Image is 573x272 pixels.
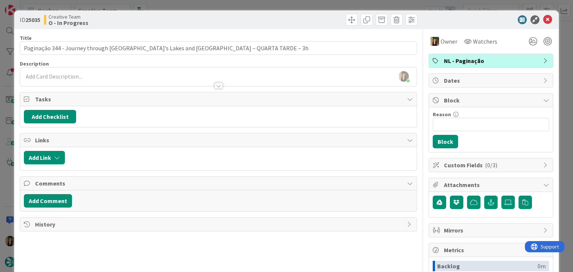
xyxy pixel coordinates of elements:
[20,60,49,67] span: Description
[444,180,539,189] span: Attachments
[473,37,497,46] span: Watchers
[35,179,403,188] span: Comments
[20,35,32,41] label: Title
[20,15,40,24] span: ID
[48,20,88,26] b: O - In Progress
[35,95,403,104] span: Tasks
[444,96,539,105] span: Block
[433,111,451,118] label: Reason
[485,161,497,169] span: ( 0/3 )
[35,220,403,229] span: History
[25,16,40,23] b: 25035
[441,37,457,46] span: Owner
[20,41,417,55] input: type card name here...
[538,261,546,271] div: 0m
[444,246,539,254] span: Metrics
[35,136,403,145] span: Links
[430,37,439,46] img: SP
[48,14,88,20] span: Creative Team
[16,1,34,10] span: Support
[444,76,539,85] span: Dates
[444,226,539,235] span: Mirrors
[444,161,539,170] span: Custom Fields
[433,135,458,148] button: Block
[24,110,76,123] button: Add Checklist
[398,71,409,82] img: C71RdmBlZ3pIy3ZfdYSH8iJ9DzqQwlfe.jpg
[444,56,539,65] span: NL - Paginação
[437,261,538,271] div: Backlog
[24,151,65,164] button: Add Link
[24,194,72,208] button: Add Comment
